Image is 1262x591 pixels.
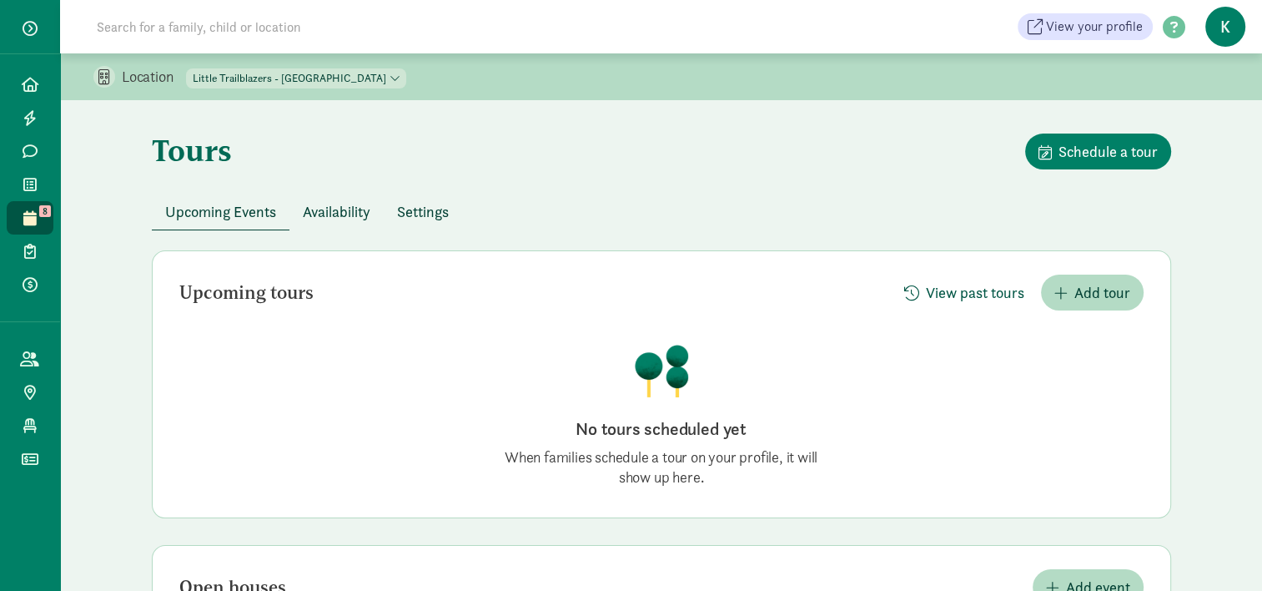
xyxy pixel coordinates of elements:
[1074,281,1130,304] span: Add tour
[303,200,370,223] span: Availability
[1046,17,1143,37] span: View your profile
[891,284,1038,303] a: View past tours
[1018,13,1153,40] a: View your profile
[633,344,690,397] img: illustration-trees.png
[891,275,1038,311] button: View past tours
[7,201,53,235] a: 8
[1041,275,1144,311] button: Add tour
[384,194,462,230] button: Settings
[39,205,51,217] span: 8
[152,194,289,230] button: Upcoming Events
[122,67,186,87] p: Location
[289,194,384,230] button: Availability
[495,417,828,441] h2: No tours scheduled yet
[87,10,555,43] input: Search for a family, child or location
[397,200,449,223] span: Settings
[1058,140,1158,163] span: Schedule a tour
[926,281,1024,304] span: View past tours
[495,447,828,487] p: When families schedule a tour on your profile, it will show up here.
[1205,7,1245,47] span: K
[179,283,314,303] h2: Upcoming tours
[165,200,276,223] span: Upcoming Events
[1179,511,1262,591] iframe: Chat Widget
[1025,134,1171,169] button: Schedule a tour
[152,134,232,167] h1: Tours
